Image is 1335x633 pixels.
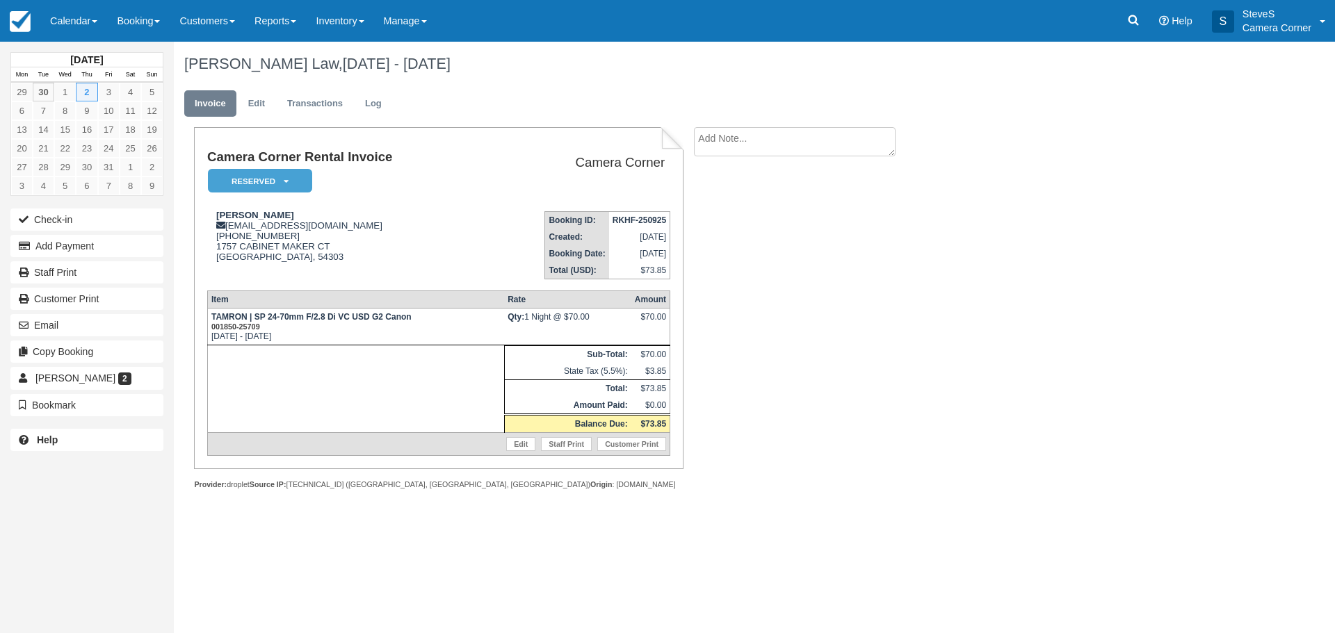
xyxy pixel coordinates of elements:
[98,176,120,195] a: 7
[609,245,670,262] td: [DATE]
[54,67,76,83] th: Wed
[141,101,163,120] a: 12
[98,67,120,83] th: Fri
[504,346,631,363] th: Sub-Total:
[635,312,666,333] div: $70.00
[207,168,307,194] a: Reserved
[11,176,33,195] a: 3
[10,394,163,416] button: Bookmark
[1243,7,1311,21] p: SteveS
[504,415,631,433] th: Balance Due:
[609,229,670,245] td: [DATE]
[343,55,451,72] span: [DATE] - [DATE]
[489,156,665,170] h2: Camera Corner
[76,139,97,158] a: 23
[504,380,631,397] th: Total:
[541,437,592,451] a: Staff Print
[613,215,666,225] strong: RKHF-250925
[508,312,524,322] strong: Qty
[54,120,76,139] a: 15
[184,90,236,117] a: Invoice
[120,139,141,158] a: 25
[631,291,670,309] th: Amount
[194,480,227,488] strong: Provider:
[208,169,312,193] em: Reserved
[216,210,294,220] strong: [PERSON_NAME]
[640,419,666,429] strong: $73.85
[207,150,483,165] h1: Camera Corner Rental Invoice
[1243,21,1311,35] p: Camera Corner
[355,90,392,117] a: Log
[141,176,163,195] a: 9
[631,346,670,363] td: $70.00
[76,176,97,195] a: 6
[250,480,286,488] strong: Source IP:
[207,291,504,309] th: Item
[54,158,76,176] a: 29
[11,139,33,158] a: 20
[1212,10,1234,33] div: S
[120,120,141,139] a: 18
[504,291,631,309] th: Rate
[76,67,97,83] th: Thu
[211,312,412,331] strong: TAMRON | SP 24-70mm F/2.8 Di VC USD G2 Canon
[10,429,163,451] a: Help
[120,67,141,83] th: Sat
[10,261,163,283] a: Staff Print
[141,120,163,139] a: 19
[590,480,612,488] strong: Origin
[504,363,631,380] td: State Tax (5.5%):
[35,372,115,384] span: [PERSON_NAME]
[120,176,141,195] a: 8
[609,262,670,279] td: $73.85
[33,83,54,101] a: 30
[33,158,54,176] a: 28
[597,437,666,451] a: Customer Print
[33,67,54,83] th: Tue
[76,83,97,101] a: 2
[545,262,609,279] th: Total (USD):
[10,367,163,389] a: [PERSON_NAME] 2
[76,101,97,120] a: 9
[631,380,670,397] td: $73.85
[10,11,31,32] img: checkfront-main-nav-mini-logo.png
[54,139,76,158] a: 22
[33,101,54,120] a: 7
[76,158,97,176] a: 30
[98,83,120,101] a: 3
[194,479,683,490] div: droplet [TECHNICAL_ID] ([GEOGRAPHIC_DATA], [GEOGRAPHIC_DATA], [GEOGRAPHIC_DATA]) : [DOMAIN_NAME]
[11,120,33,139] a: 13
[1172,15,1192,26] span: Help
[207,210,483,279] div: [EMAIL_ADDRESS][DOMAIN_NAME] [PHONE_NUMBER] 1757 CABINET MAKER CT [GEOGRAPHIC_DATA], 54303
[76,120,97,139] a: 16
[141,83,163,101] a: 5
[141,158,163,176] a: 2
[141,67,163,83] th: Sun
[207,309,504,345] td: [DATE] - [DATE]
[545,245,609,262] th: Booking Date:
[120,101,141,120] a: 11
[545,229,609,245] th: Created:
[504,397,631,415] th: Amount Paid:
[120,83,141,101] a: 4
[11,158,33,176] a: 27
[11,101,33,120] a: 6
[33,176,54,195] a: 4
[238,90,275,117] a: Edit
[10,314,163,336] button: Email
[504,309,631,345] td: 1 Night @ $70.00
[10,208,163,231] button: Check-in
[277,90,353,117] a: Transactions
[10,288,163,310] a: Customer Print
[54,101,76,120] a: 8
[98,101,120,120] a: 10
[33,120,54,139] a: 14
[211,322,260,331] small: 001850-25709
[54,83,76,101] a: 1
[70,54,103,65] strong: [DATE]
[184,56,1165,72] h1: [PERSON_NAME] Law,
[141,139,163,158] a: 26
[33,139,54,158] a: 21
[118,372,131,385] span: 2
[506,437,535,451] a: Edit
